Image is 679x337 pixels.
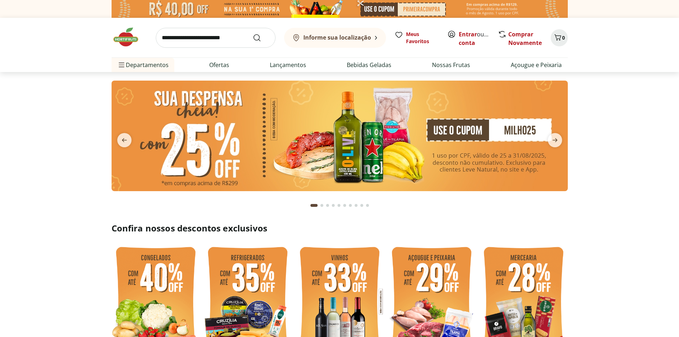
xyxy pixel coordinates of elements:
input: search [156,28,276,48]
a: Ofertas [209,61,229,69]
button: Menu [117,56,126,73]
button: Go to page 5 from fs-carousel [336,197,342,214]
button: Go to page 8 from fs-carousel [353,197,359,214]
button: Informe sua localização [284,28,386,48]
button: previous [112,133,137,147]
b: Informe sua localização [303,34,371,41]
a: Bebidas Geladas [347,61,391,69]
a: Açougue e Peixaria [511,61,562,69]
button: Go to page 7 from fs-carousel [348,197,353,214]
img: Hortifruti [112,26,147,48]
button: Current page from fs-carousel [309,197,319,214]
a: Meus Favoritos [395,31,439,45]
button: next [542,133,568,147]
button: Go to page 4 from fs-carousel [330,197,336,214]
button: Submit Search [253,34,270,42]
button: Go to page 3 from fs-carousel [325,197,330,214]
a: Entrar [459,30,477,38]
button: Go to page 2 from fs-carousel [319,197,325,214]
button: Carrinho [551,29,568,46]
a: Criar conta [459,30,498,47]
button: Go to page 6 from fs-carousel [342,197,348,214]
img: cupom [112,81,568,191]
span: Meus Favoritos [406,31,439,45]
button: Go to page 9 from fs-carousel [359,197,365,214]
button: Go to page 10 from fs-carousel [365,197,370,214]
span: ou [459,30,490,47]
a: Nossas Frutas [432,61,470,69]
h2: Confira nossos descontos exclusivos [112,223,568,234]
span: Departamentos [117,56,169,73]
span: 0 [562,34,565,41]
a: Lançamentos [270,61,306,69]
a: Comprar Novamente [508,30,542,47]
